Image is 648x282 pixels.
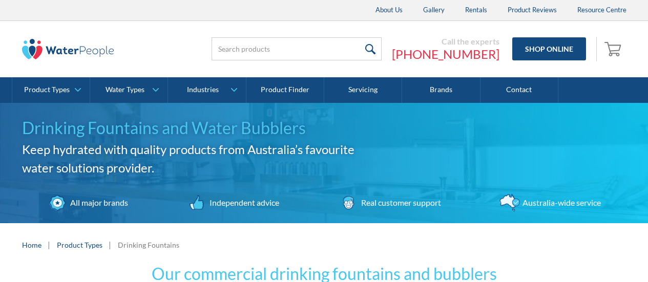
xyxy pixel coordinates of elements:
div: | [47,238,52,251]
img: shopping cart [604,40,624,57]
a: Product Types [57,240,102,250]
a: Home [22,240,41,250]
h2: Keep hydrated with quality products from Australia’s favourite water solutions provider. [22,140,370,177]
div: Product Types [24,85,70,94]
a: Product Finder [246,77,324,103]
h1: Drinking Fountains and Water Bubblers [22,116,370,140]
a: Servicing [324,77,402,103]
div: Water Types [106,85,144,94]
div: All major brands [68,197,128,209]
a: Water Types [90,77,168,103]
img: The Water People [22,39,114,59]
a: Shop Online [512,37,586,60]
a: Contact [480,77,558,103]
a: Industries [168,77,245,103]
div: Drinking Fountains [118,240,179,250]
a: Open empty cart [602,37,626,61]
div: Independent advice [207,197,279,209]
a: [PHONE_NUMBER] [392,47,499,62]
div: Australia-wide service [520,197,601,209]
div: Call the experts [392,36,499,47]
input: Search products [212,37,382,60]
a: Brands [402,77,480,103]
a: Product Types [12,77,90,103]
div: Real customer support [359,197,441,209]
div: | [108,238,113,251]
div: Industries [187,85,219,94]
